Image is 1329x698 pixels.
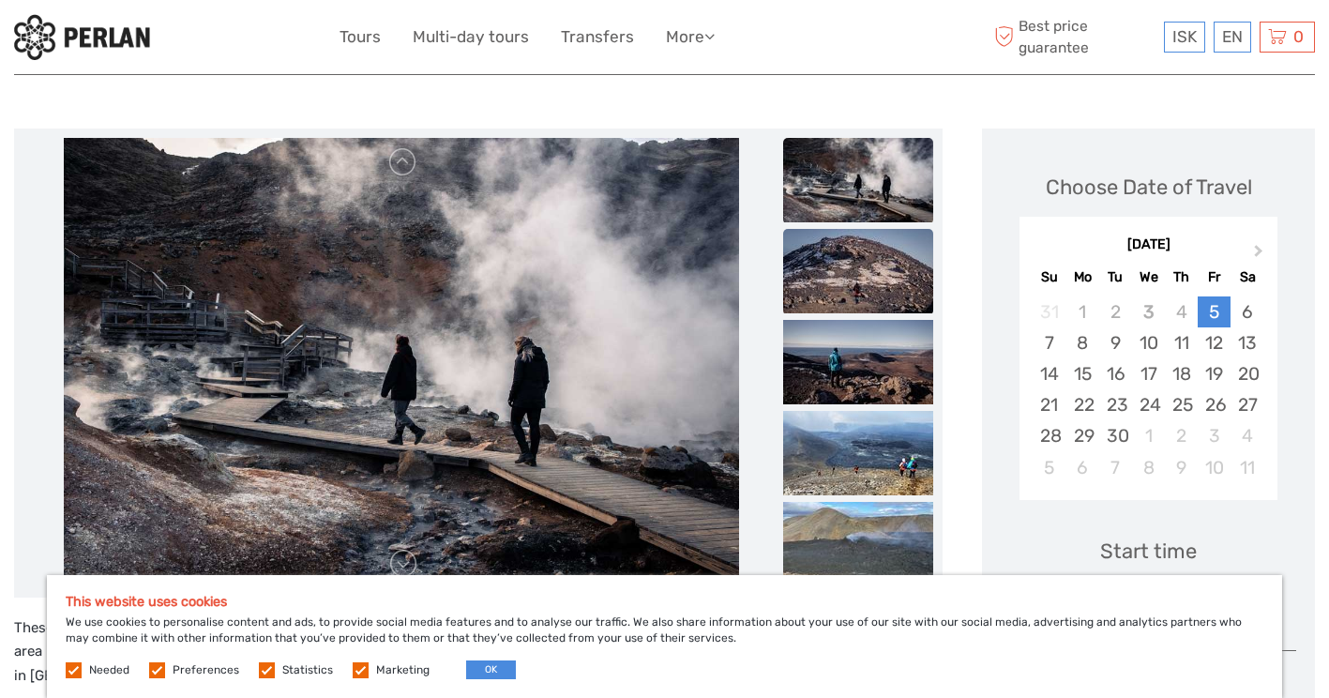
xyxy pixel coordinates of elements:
div: Choose Monday, October 6th, 2025 [1066,452,1099,483]
div: Choose Wednesday, September 24th, 2025 [1132,389,1165,420]
span: 0 [1291,27,1306,46]
div: [DATE] [1019,235,1277,255]
div: Start time [1100,537,1197,566]
img: 3a02ebc98ab04e3fae87322938fcc1fa_slider_thumbnail.jpeg [783,320,933,404]
div: Choose Tuesday, October 7th, 2025 [1099,452,1132,483]
label: Preferences [173,662,239,678]
div: Choose Saturday, October 11th, 2025 [1231,452,1263,483]
label: Needed [89,662,129,678]
div: Choose Friday, September 26th, 2025 [1198,389,1231,420]
div: Choose Thursday, September 11th, 2025 [1165,327,1198,358]
div: Choose Monday, September 22nd, 2025 [1066,389,1099,420]
div: Not available Thursday, September 4th, 2025 [1165,296,1198,327]
img: 288-6a22670a-0f57-43d8-a107-52fbc9b92f2c_logo_small.jpg [14,14,150,60]
div: Choose Wednesday, September 10th, 2025 [1132,327,1165,358]
h5: This website uses cookies [66,594,1263,610]
div: Choose Tuesday, September 9th, 2025 [1099,327,1132,358]
div: Sa [1231,265,1263,290]
div: Choose Monday, September 29th, 2025 [1066,420,1099,451]
div: Choose Tuesday, September 16th, 2025 [1099,358,1132,389]
a: More [666,23,715,51]
label: Marketing [376,662,430,678]
div: Choose Monday, September 8th, 2025 [1066,327,1099,358]
div: Choose Saturday, September 6th, 2025 [1231,296,1263,327]
div: Not available Monday, September 1st, 2025 [1066,296,1099,327]
div: Choose Saturday, October 4th, 2025 [1231,420,1263,451]
div: Choose Saturday, September 20th, 2025 [1231,358,1263,389]
label: Statistics [282,662,333,678]
div: Choose Friday, October 10th, 2025 [1198,452,1231,483]
img: 43946a9bcd514ea28d4a3d040f6ee0a2_main_slider.jpeg [64,138,739,588]
img: 43946a9bcd514ea28d4a3d040f6ee0a2_slider_thumbnail.jpeg [783,138,933,222]
div: Not available Tuesday, September 2nd, 2025 [1099,296,1132,327]
div: Choose Sunday, September 7th, 2025 [1033,327,1065,358]
div: Su [1033,265,1065,290]
div: Choose Tuesday, September 30th, 2025 [1099,420,1132,451]
a: Multi-day tours [413,23,529,51]
button: OK [466,660,516,679]
a: Tours [340,23,381,51]
div: Tu [1099,265,1132,290]
div: Choose Wednesday, October 8th, 2025 [1132,452,1165,483]
img: 9fa03d7816014e00bf76d57e197093d6_slider_thumbnail.jpeg [783,411,933,495]
div: Choose Sunday, September 14th, 2025 [1033,358,1065,389]
div: Mo [1066,265,1099,290]
div: Choose Saturday, September 13th, 2025 [1231,327,1263,358]
img: b5a1f2d55e46404b8064bd1bfde53895_slider_thumbnail.jpeg [783,502,933,586]
div: Choose Friday, September 5th, 2025 [1198,296,1231,327]
div: Choose Monday, September 15th, 2025 [1066,358,1099,389]
div: Choose Sunday, September 28th, 2025 [1033,420,1065,451]
span: Best price guarantee [989,16,1159,57]
div: Choose Sunday, September 21st, 2025 [1033,389,1065,420]
div: Not available Sunday, August 31st, 2025 [1033,296,1065,327]
div: Choose Wednesday, October 1st, 2025 [1132,420,1165,451]
button: Next Month [1246,240,1276,270]
div: Choose Friday, September 19th, 2025 [1198,358,1231,389]
div: We use cookies to personalise content and ads, to provide social media features and to analyse ou... [47,575,1282,698]
div: Choose Date of Travel [1046,173,1252,202]
div: Choose Thursday, September 25th, 2025 [1165,389,1198,420]
button: Open LiveChat chat widget [216,29,238,52]
p: These afternoon and evening departures from [GEOGRAPHIC_DATA] [GEOGRAPHIC_DATA] take you directly... [14,616,943,689]
div: Choose Wednesday, September 17th, 2025 [1132,358,1165,389]
div: month 2025-09 [1025,296,1271,483]
div: Choose Thursday, October 9th, 2025 [1165,452,1198,483]
div: Choose Sunday, October 5th, 2025 [1033,452,1065,483]
div: EN [1214,22,1251,53]
div: Not available Wednesday, September 3rd, 2025 [1132,296,1165,327]
div: We [1132,265,1165,290]
div: Choose Saturday, September 27th, 2025 [1231,389,1263,420]
div: Choose Thursday, October 2nd, 2025 [1165,420,1198,451]
a: Transfers [561,23,634,51]
div: Fr [1198,265,1231,290]
div: Choose Friday, October 3rd, 2025 [1198,420,1231,451]
div: Choose Friday, September 12th, 2025 [1198,327,1231,358]
p: We're away right now. Please check back later! [26,33,212,48]
div: Choose Tuesday, September 23rd, 2025 [1099,389,1132,420]
span: ISK [1172,27,1197,46]
div: Choose Thursday, September 18th, 2025 [1165,358,1198,389]
img: 457b384eada042e99e7d571fee338530_slider_thumbnail.jpeg [783,229,933,313]
div: Th [1165,265,1198,290]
